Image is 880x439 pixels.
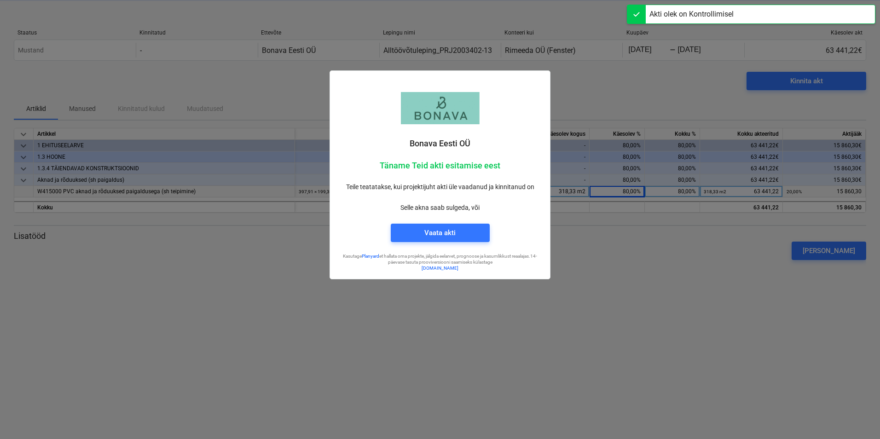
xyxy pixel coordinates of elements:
[422,266,458,271] a: [DOMAIN_NAME]
[362,254,379,259] a: Planyard
[337,138,543,149] p: Bonava Eesti OÜ
[424,227,456,239] div: Vaata akti
[391,224,490,242] button: Vaata akti
[337,160,543,171] p: Täname Teid akti esitamise eest
[337,203,543,213] p: Selle akna saab sulgeda, või
[337,253,543,266] p: Kasutage et hallata oma projekte, jälgida eelarvet, prognoose ja kasumlikkust reaalajas. 14-päeva...
[337,182,543,192] p: Teile teatatakse, kui projektijuht akti üle vaadanud ja kinnitanud on
[649,9,734,20] div: Akti olek on Kontrollimisel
